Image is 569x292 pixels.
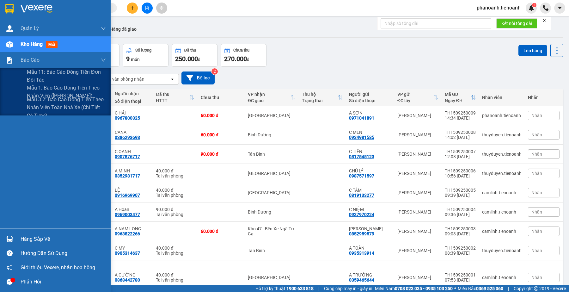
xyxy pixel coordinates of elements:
[170,77,175,82] svg: open
[397,113,438,118] div: [PERSON_NAME]
[482,171,522,176] div: thuyduyen.tienoanh
[349,193,374,198] div: 0819133277
[172,44,217,67] button: Đã thu250.000đ
[21,277,106,287] div: Phản hồi
[6,236,13,242] img: warehouse-icon
[224,55,247,63] span: 270.000
[255,285,314,292] span: Hỗ trợ kỹ thuật:
[445,154,476,159] div: 12:08 [DATE]
[156,272,194,277] div: 40.000 đ
[349,110,391,115] div: A SƠN
[105,22,142,37] button: Hàng đã giao
[445,188,476,193] div: TH1509250005
[476,286,503,291] strong: 0369 525 060
[531,248,542,253] span: Nhãn
[198,57,200,62] span: đ
[528,95,560,100] div: Nhãn
[445,251,476,256] div: 08:39 [DATE]
[381,18,491,28] input: Nhập số tổng đài
[115,130,150,135] div: CANA
[397,171,438,176] div: [PERSON_NAME]
[248,132,296,137] div: Bình Dương
[159,6,164,10] span: aim
[445,168,476,173] div: TH1509250006
[142,3,153,14] button: file-add
[349,135,374,140] div: 0934981585
[21,41,43,47] span: Kho hàng
[349,173,374,178] div: 0987571597
[534,286,538,291] span: copyright
[445,110,476,115] div: TH1509250009
[175,55,198,63] span: 250.000
[349,168,391,173] div: CHÚ LÝ
[349,130,391,135] div: C MẾN
[21,56,40,64] span: Báo cáo
[458,285,503,292] span: Miền Bắc
[349,251,374,256] div: 0935313914
[349,272,391,277] div: A TRƯỜNG
[156,3,167,14] button: aim
[115,231,140,236] div: 0963822266
[496,18,537,28] button: Kết nối tổng đài
[482,113,522,118] div: phanoanh.tienoanh
[531,132,542,137] span: Nhãn
[211,68,218,75] sup: 2
[101,58,106,63] span: down
[201,132,241,137] div: 60.000 đ
[115,277,140,283] div: 0868442780
[397,92,433,97] div: VP gửi
[21,234,106,244] div: Hàng sắp về
[248,190,296,195] div: [GEOGRAPHIC_DATA]
[302,98,337,103] div: Trạng thái
[115,207,150,212] div: A Hoan
[156,173,194,178] div: Tại văn phòng
[247,57,249,62] span: đ
[156,98,189,103] div: HTTT
[5,4,14,14] img: logo-vxr
[248,226,296,236] div: Kho 47 - Bến Xe Ngã Tư Ga
[397,275,438,280] div: [PERSON_NAME]
[531,275,542,280] span: Nhãn
[248,248,296,253] div: Tân Bình
[7,250,13,256] span: question-circle
[135,48,151,53] div: Số lượng
[156,207,194,212] div: 90.000 đ
[115,188,150,193] div: LỆ
[27,68,106,84] span: Mẫu 11: Báo cáo dòng tiền đơn đối tác
[115,226,150,231] div: A NAM LONG
[123,44,168,67] button: Số lượng9món
[156,251,194,256] div: Tại văn phòng
[115,135,140,140] div: 0386293693
[115,245,150,251] div: C MY
[349,277,374,283] div: 0359465644
[248,92,291,97] div: VP nhận
[482,275,522,280] div: camlinh.tienoanh
[115,115,140,121] div: 0967800325
[531,190,542,195] span: Nhãn
[542,18,547,23] span: close
[130,6,135,10] span: plus
[145,6,149,10] span: file-add
[201,229,241,234] div: 60.000 đ
[156,212,194,217] div: Tại văn phòng
[101,76,144,82] div: Chọn văn phòng nhận
[349,188,391,193] div: C TÂM
[482,95,522,100] div: Nhân viên
[115,99,150,104] div: Số điện thoại
[156,168,194,173] div: 40.000 đ
[248,98,291,103] div: ĐC giao
[127,3,138,14] button: plus
[532,3,536,7] sup: 1
[445,98,471,103] div: Ngày ĐH
[445,193,476,198] div: 09:39 [DATE]
[101,26,106,31] span: down
[115,212,140,217] div: 0969003477
[248,152,296,157] div: Tân Bình
[445,149,476,154] div: TH1509250007
[286,286,314,291] strong: 1900 633 818
[201,95,241,100] div: Chưa thu
[482,209,522,214] div: camlinh.tienoanh
[445,130,476,135] div: TH1509250008
[442,89,479,106] th: Toggle SortBy
[349,115,374,121] div: 0971041891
